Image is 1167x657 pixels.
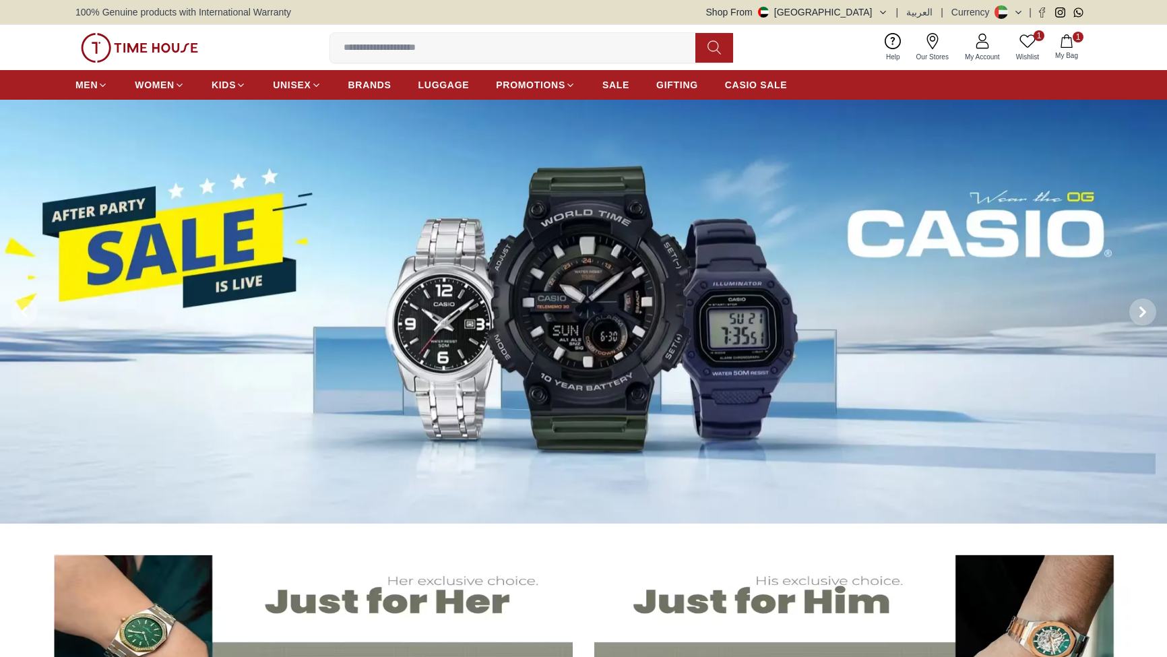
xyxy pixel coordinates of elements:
[725,73,788,97] a: CASIO SALE
[273,78,311,92] span: UNISEX
[941,5,943,19] span: |
[725,78,788,92] span: CASIO SALE
[75,78,98,92] span: MEN
[348,73,391,97] a: BRANDS
[418,78,470,92] span: LUGGAGE
[1050,51,1083,61] span: My Bag
[656,73,698,97] a: GIFTING
[348,78,391,92] span: BRANDS
[881,52,906,62] span: Help
[135,73,185,97] a: WOMEN
[1055,7,1065,18] a: Instagram
[1008,30,1047,65] a: 1Wishlist
[908,30,957,65] a: Our Stores
[496,78,565,92] span: PROMOTIONS
[75,73,108,97] a: MEN
[496,73,575,97] a: PROMOTIONS
[602,78,629,92] span: SALE
[758,7,769,18] img: United Arab Emirates
[959,52,1005,62] span: My Account
[706,5,888,19] button: Shop From[GEOGRAPHIC_DATA]
[1011,52,1044,62] span: Wishlist
[911,52,954,62] span: Our Stores
[1073,7,1083,18] a: Whatsapp
[212,73,246,97] a: KIDS
[1047,32,1086,63] button: 1My Bag
[418,73,470,97] a: LUGGAGE
[896,5,899,19] span: |
[656,78,698,92] span: GIFTING
[81,33,198,63] img: ...
[273,73,321,97] a: UNISEX
[878,30,908,65] a: Help
[602,73,629,97] a: SALE
[906,5,933,19] button: العربية
[1037,7,1047,18] a: Facebook
[1029,5,1032,19] span: |
[1073,32,1083,42] span: 1
[135,78,175,92] span: WOMEN
[212,78,236,92] span: KIDS
[951,5,995,19] div: Currency
[75,5,291,19] span: 100% Genuine products with International Warranty
[1034,30,1044,41] span: 1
